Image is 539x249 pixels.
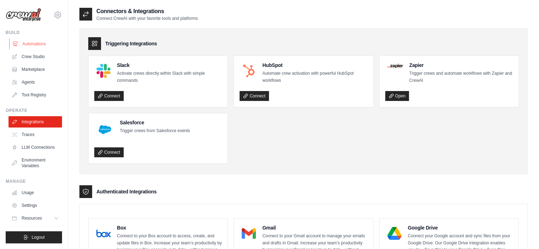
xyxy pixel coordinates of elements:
[94,147,124,157] a: Connect
[120,119,190,126] h4: Salesforce
[6,179,62,184] div: Manage
[9,129,62,140] a: Traces
[6,108,62,113] div: Operate
[6,8,41,22] img: Logo
[408,224,513,231] h4: Google Drive
[387,226,402,240] img: Google Drive Logo
[96,16,198,21] p: Connect CrewAI with your favorite tools and platforms
[262,70,367,84] p: Automate crew activation with powerful HubSpot workflows
[22,215,42,221] span: Resources
[96,226,111,240] img: Box Logo
[96,188,157,195] h3: Authenticated Integrations
[387,64,403,68] img: Zapier Logo
[96,7,198,16] h2: Connectors & Integrations
[9,142,62,153] a: LLM Connections
[9,38,63,50] a: Automations
[262,62,367,69] h4: HubSpot
[9,213,62,224] button: Resources
[9,51,62,62] a: Crew Studio
[242,64,256,78] img: HubSpot Logo
[117,70,222,84] p: Activate crews directly within Slack with simple commands
[262,224,367,231] h4: Gmail
[9,77,62,88] a: Agents
[6,231,62,243] button: Logout
[409,70,513,84] p: Trigger crews and automate workflows with Zapier and CrewAI
[96,121,113,138] img: Salesforce Logo
[120,128,190,135] p: Trigger crews from Salesforce events
[9,187,62,198] a: Usage
[117,224,222,231] h4: Box
[32,234,45,240] span: Logout
[242,226,256,240] img: Gmail Logo
[96,64,111,78] img: Slack Logo
[385,91,409,101] a: Open
[9,200,62,211] a: Settings
[9,64,62,75] a: Marketplace
[240,91,269,101] a: Connect
[9,116,62,128] a: Integrations
[409,62,513,69] h4: Zapier
[9,154,62,171] a: Environment Variables
[94,91,124,101] a: Connect
[9,89,62,101] a: Tool Registry
[117,62,222,69] h4: Slack
[6,30,62,35] div: Build
[105,40,157,47] h3: Triggering Integrations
